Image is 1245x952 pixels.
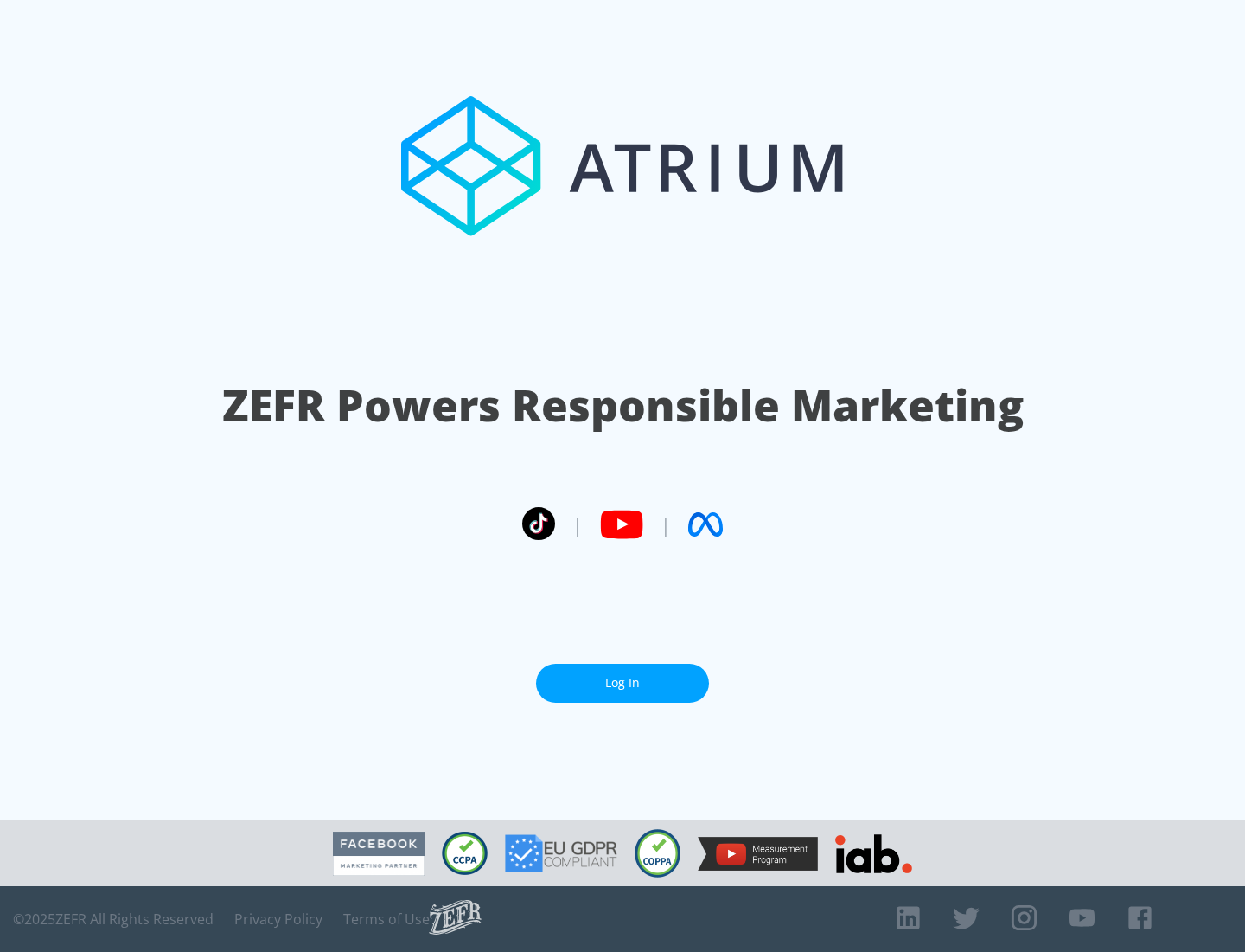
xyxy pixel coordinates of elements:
a: Privacy Policy [234,910,322,928]
span: | [572,511,583,537]
img: GDPR Compliant [505,834,617,872]
span: © 2025 ZEFR All Rights Reserved [13,910,214,928]
a: Log In [536,664,709,703]
span: | [661,511,671,537]
img: IAB [835,834,912,873]
h1: ZEFR Powers Responsible Marketing [222,376,1024,435]
a: Terms of Use [343,910,430,928]
img: YouTube Measurement Program [698,837,818,871]
img: CCPA Compliant [442,832,488,875]
img: Facebook Marketing Partner [333,832,425,876]
img: COPPA Compliant [635,829,680,878]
